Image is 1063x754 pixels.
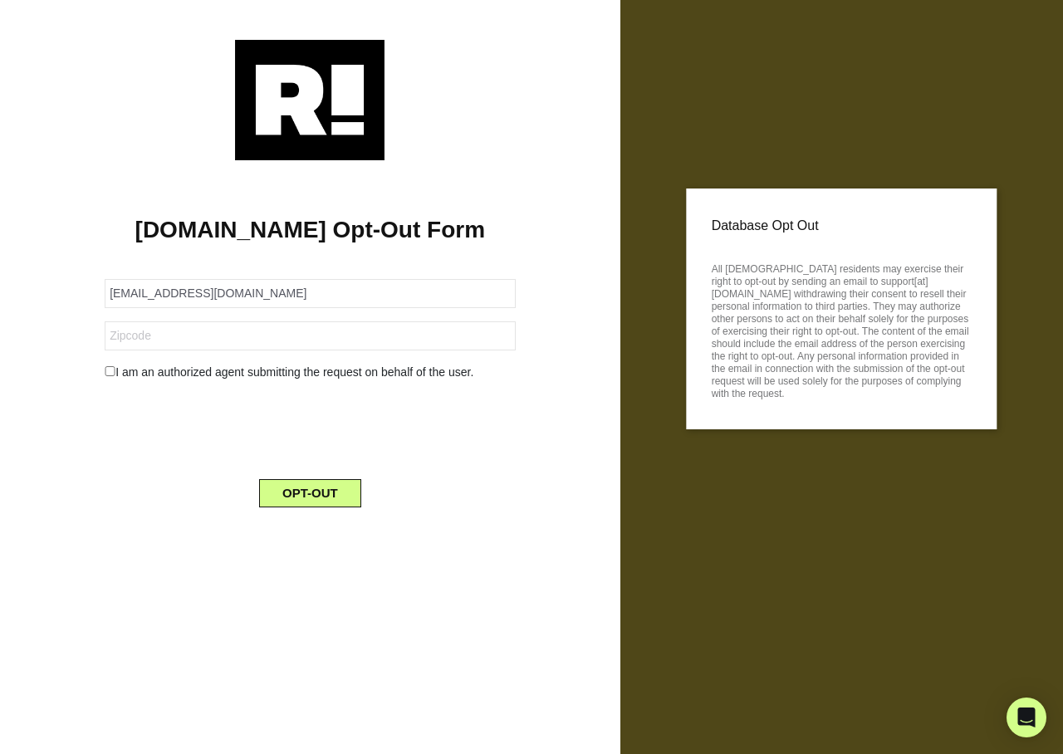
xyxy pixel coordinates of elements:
[1007,698,1046,737] div: Open Intercom Messenger
[184,394,436,459] iframe: reCAPTCHA
[259,479,361,507] button: OPT-OUT
[92,364,527,381] div: I am an authorized agent submitting the request on behalf of the user.
[712,213,972,238] p: Database Opt Out
[105,321,515,350] input: Zipcode
[25,216,595,244] h1: [DOMAIN_NAME] Opt-Out Form
[712,258,972,400] p: All [DEMOGRAPHIC_DATA] residents may exercise their right to opt-out by sending an email to suppo...
[235,40,385,160] img: Retention.com
[105,279,515,308] input: Email Address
